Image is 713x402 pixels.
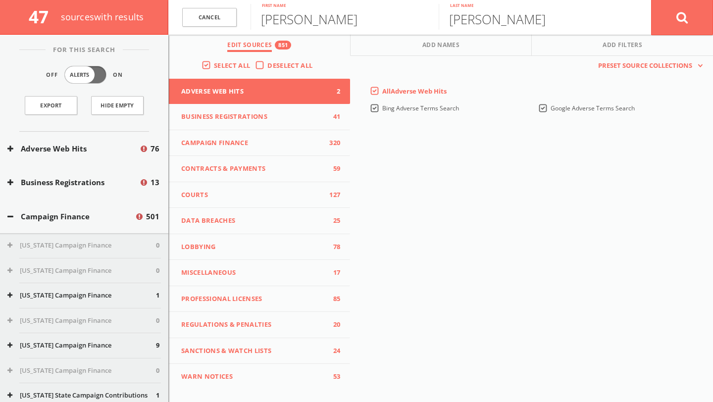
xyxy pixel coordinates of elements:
[351,35,532,56] button: Add Names
[169,234,350,260] button: Lobbying78
[325,190,340,200] span: 127
[7,241,156,251] button: [US_STATE] Campaign Finance
[325,268,340,278] span: 17
[156,291,159,301] span: 1
[61,11,144,23] span: source s with results
[169,182,350,208] button: Courts127
[181,242,325,252] span: Lobbying
[169,364,350,390] button: WARN Notices53
[325,346,340,356] span: 24
[181,372,325,382] span: WARN Notices
[181,112,325,122] span: Business Registrations
[156,266,159,276] span: 0
[382,104,459,112] span: Bing Adverse Terms Search
[325,112,340,122] span: 41
[325,242,340,252] span: 78
[214,61,250,70] span: Select All
[156,316,159,326] span: 0
[181,190,325,200] span: Courts
[593,61,697,71] span: Preset Source Collections
[275,41,291,50] div: 851
[7,341,156,351] button: [US_STATE] Campaign Finance
[181,320,325,330] span: Regulations & Penalties
[325,320,340,330] span: 20
[181,346,325,356] span: Sanctions & Watch Lists
[267,61,312,70] span: Deselect All
[169,260,350,286] button: Miscellaneous17
[146,211,159,222] span: 501
[181,138,325,148] span: Campaign Finance
[25,96,77,115] a: Export
[325,164,340,174] span: 59
[7,291,156,301] button: [US_STATE] Campaign Finance
[325,87,340,97] span: 2
[325,294,340,304] span: 85
[156,391,159,401] span: 1
[181,216,325,226] span: Data Breaches
[169,286,350,312] button: Professional Licenses85
[151,143,159,154] span: 76
[169,104,350,130] button: Business Registrations41
[156,341,159,351] span: 9
[7,143,139,154] button: Adverse Web Hits
[169,208,350,234] button: Data Breaches25
[7,316,156,326] button: [US_STATE] Campaign Finance
[325,372,340,382] span: 53
[169,312,350,338] button: Regulations & Penalties20
[227,41,272,52] span: Edit Sources
[46,45,123,55] span: For This Search
[182,8,237,27] a: Cancel
[422,41,459,52] span: Add Names
[169,130,350,156] button: Campaign Finance320
[7,366,156,376] button: [US_STATE] Campaign Finance
[7,177,139,188] button: Business Registrations
[169,156,350,182] button: Contracts & Payments59
[151,177,159,188] span: 13
[156,366,159,376] span: 0
[7,391,156,401] button: [US_STATE] State Campaign Contributions
[551,104,635,112] span: Google Adverse Terms Search
[325,216,340,226] span: 25
[603,41,642,52] span: Add Filters
[91,96,144,115] button: Hide Empty
[532,35,713,56] button: Add Filters
[181,164,325,174] span: Contracts & Payments
[382,87,447,96] span: All Adverse Web Hits
[169,338,350,364] button: Sanctions & Watch Lists24
[156,241,159,251] span: 0
[181,268,325,278] span: Miscellaneous
[169,35,351,56] button: Edit Sources851
[181,294,325,304] span: Professional Licenses
[46,71,58,79] span: Off
[29,5,57,28] span: 47
[325,138,340,148] span: 320
[181,87,325,97] span: Adverse Web Hits
[7,266,156,276] button: [US_STATE] Campaign Finance
[169,79,350,104] button: Adverse Web Hits2
[7,211,135,222] button: Campaign Finance
[113,71,123,79] span: On
[593,61,703,71] button: Preset Source Collections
